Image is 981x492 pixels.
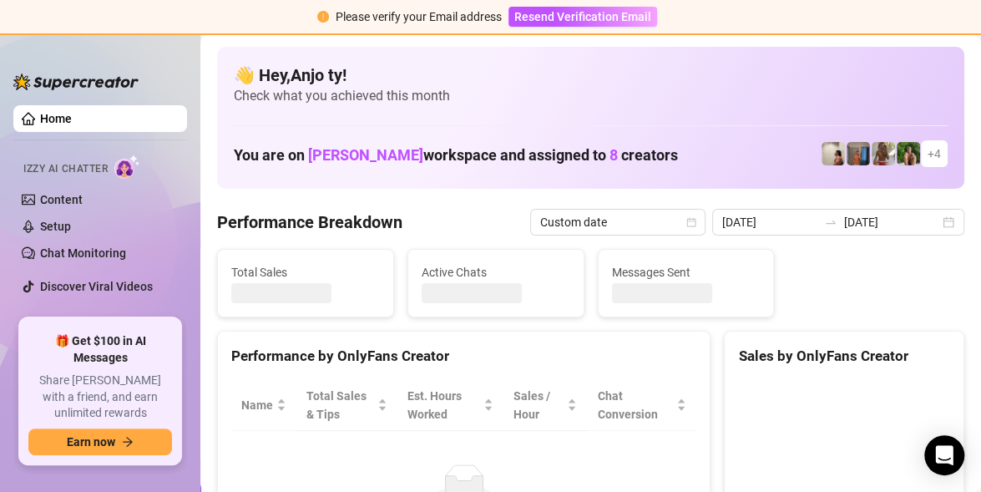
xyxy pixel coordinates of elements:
span: Custom date [540,210,695,235]
div: Performance by OnlyFans Creator [231,345,696,368]
button: Earn nowarrow-right [28,429,172,455]
img: AI Chatter [114,155,140,179]
th: Chat Conversion [587,380,696,431]
span: Chat Conversion [597,387,673,424]
span: calendar [686,217,696,227]
span: arrow-right [122,436,134,448]
th: Sales / Hour [503,380,587,431]
span: Share [PERSON_NAME] with a friend, and earn unlimited rewards [28,373,172,422]
th: Total Sales & Tips [296,380,397,431]
img: Ralphy [822,142,845,165]
div: Sales by OnlyFans Creator [738,345,950,368]
a: Setup [40,220,71,233]
span: Earn now [67,435,115,449]
input: Start date [722,213,817,231]
h4: Performance Breakdown [217,210,402,234]
span: Active Chats [422,263,570,282]
span: + 4 [928,145,941,163]
a: Chat Monitoring [40,246,126,260]
img: logo-BBDzfeDw.svg [13,74,139,90]
h4: 👋 Hey, Anjo ty ! [234,63,948,87]
button: Resend Verification Email [508,7,657,27]
div: Est. Hours Worked [407,387,480,424]
span: Resend Verification Email [514,10,651,23]
span: 🎁 Get $100 in AI Messages [28,333,172,366]
a: Discover Viral Videos [40,280,153,293]
span: swap-right [824,216,837,229]
span: to [824,216,837,229]
input: End date [844,213,939,231]
a: Home [40,112,72,125]
span: Total Sales [231,263,380,282]
span: exclamation-circle [317,11,329,23]
span: [PERSON_NAME] [308,146,423,164]
span: 8 [609,146,618,164]
img: Nathaniel [872,142,895,165]
span: Total Sales & Tips [306,387,374,424]
img: Nathaniel [897,142,920,165]
span: Izzy AI Chatter [23,161,108,177]
h1: You are on workspace and assigned to creators [234,146,678,165]
img: Wayne [847,142,870,165]
th: Name [231,380,296,431]
span: Messages Sent [612,263,761,282]
span: Sales / Hour [513,387,564,424]
span: Check what you achieved this month [234,87,948,105]
div: Please verify your Email address [336,8,502,26]
div: Open Intercom Messenger [924,435,964,475]
a: Content [40,193,83,206]
span: Name [241,396,273,414]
